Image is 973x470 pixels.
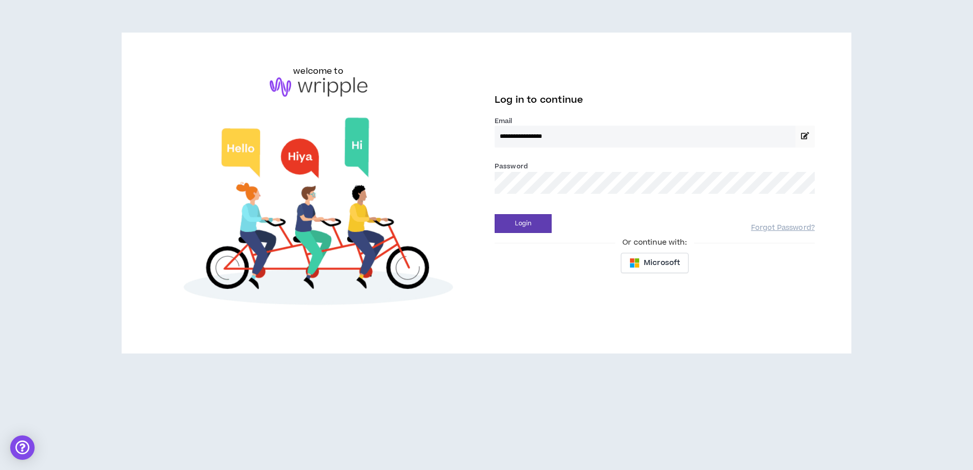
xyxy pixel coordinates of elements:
[158,107,478,321] img: Welcome to Wripple
[270,77,367,97] img: logo-brand.png
[495,162,528,171] label: Password
[495,94,583,106] span: Log in to continue
[621,253,689,273] button: Microsoft
[495,214,552,233] button: Login
[751,223,815,233] a: Forgot Password?
[615,237,694,248] span: Or continue with:
[293,65,344,77] h6: welcome to
[644,257,680,269] span: Microsoft
[495,116,815,126] label: Email
[10,435,35,460] div: Open Intercom Messenger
